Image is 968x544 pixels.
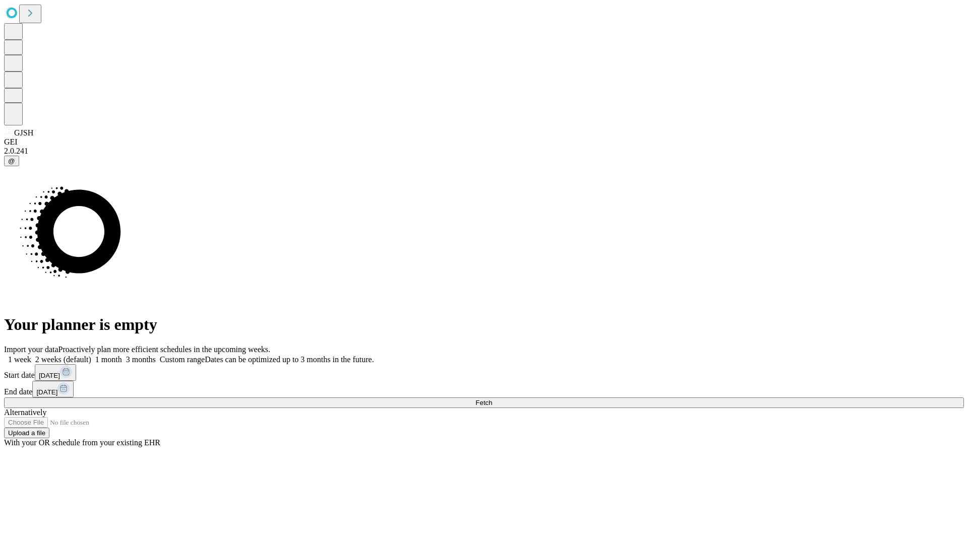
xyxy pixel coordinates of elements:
div: End date [4,381,964,397]
span: @ [8,157,15,165]
span: Custom range [160,355,205,364]
h1: Your planner is empty [4,315,964,334]
button: [DATE] [32,381,74,397]
button: [DATE] [35,364,76,381]
span: GJSH [14,128,33,137]
div: GEI [4,138,964,147]
span: Proactively plan more efficient schedules in the upcoming weeks. [58,345,270,354]
span: [DATE] [36,388,57,396]
span: 3 months [126,355,156,364]
span: Dates can be optimized up to 3 months in the future. [205,355,374,364]
div: 2.0.241 [4,147,964,156]
span: Alternatively [4,408,46,417]
span: 2 weeks (default) [35,355,91,364]
span: 1 week [8,355,31,364]
span: [DATE] [39,372,60,379]
button: Upload a file [4,428,49,438]
button: Fetch [4,397,964,408]
span: Import your data [4,345,58,354]
span: Fetch [475,399,492,406]
span: With your OR schedule from your existing EHR [4,438,160,447]
span: 1 month [95,355,122,364]
button: @ [4,156,19,166]
div: Start date [4,364,964,381]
